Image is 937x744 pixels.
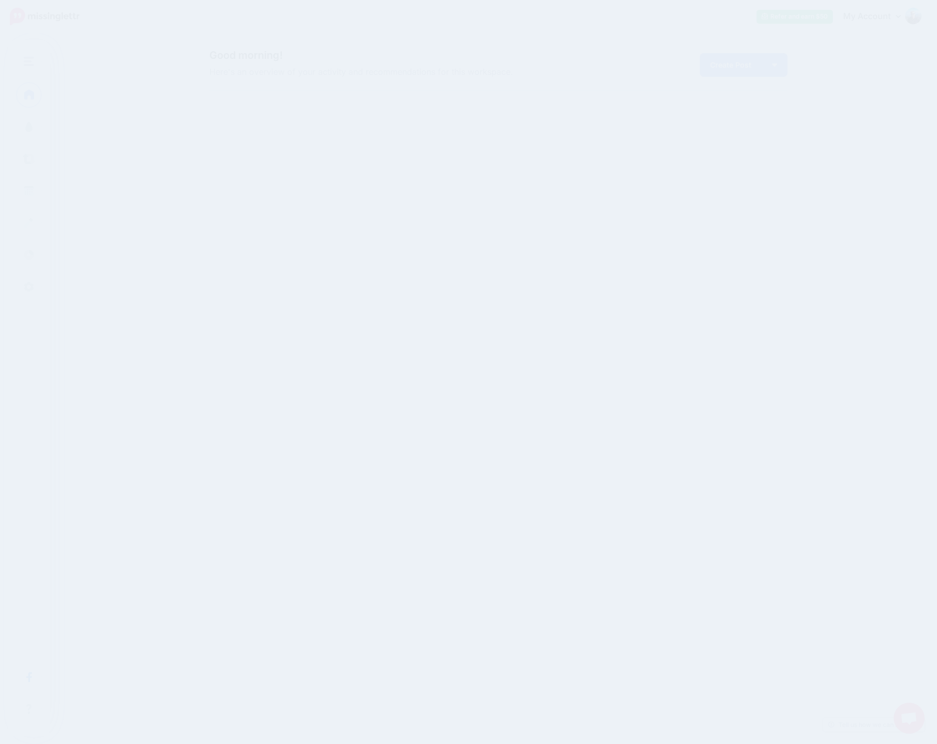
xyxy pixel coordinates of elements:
[823,718,925,732] a: Tell us how we can improve
[209,49,283,61] span: Good morning!
[209,66,589,79] span: Here's an overview of your activity and recommendations for this workspace.
[10,8,79,25] img: Missinglettr
[700,53,762,77] a: Create Post
[772,63,777,67] img: arrow-down-white.png
[757,10,833,24] a: Refer and earn $50
[833,4,922,29] a: My Account
[894,703,925,734] a: Open chat
[24,57,34,66] img: menu.png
